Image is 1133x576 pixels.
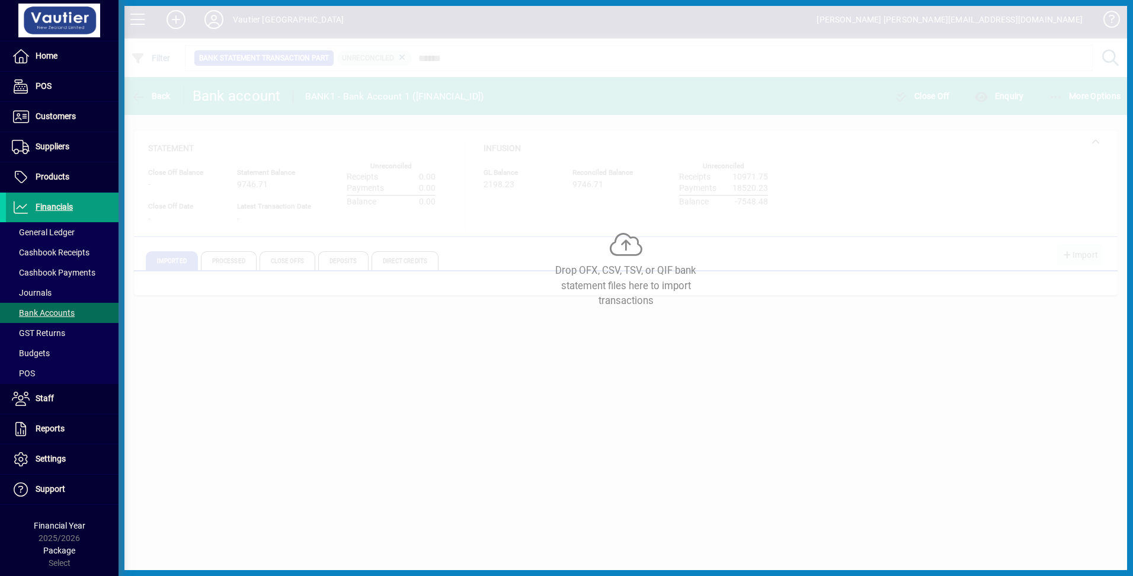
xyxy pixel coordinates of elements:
[6,162,119,192] a: Products
[6,132,119,162] a: Suppliers
[6,102,119,132] a: Customers
[12,228,75,237] span: General Ledger
[6,323,119,343] a: GST Returns
[6,343,119,363] a: Budgets
[43,546,75,555] span: Package
[36,484,65,494] span: Support
[36,424,65,433] span: Reports
[6,242,119,263] a: Cashbook Receipts
[12,328,65,338] span: GST Returns
[6,303,119,323] a: Bank Accounts
[36,142,69,151] span: Suppliers
[6,222,119,242] a: General Ledger
[6,384,119,414] a: Staff
[12,288,52,297] span: Journals
[36,111,76,121] span: Customers
[36,81,52,91] span: POS
[6,41,119,71] a: Home
[6,414,119,444] a: Reports
[12,248,89,257] span: Cashbook Receipts
[12,348,50,358] span: Budgets
[537,263,715,308] div: Drop OFX, CSV, TSV, or QIF bank statement files here to import transactions
[34,521,85,530] span: Financial Year
[36,202,73,212] span: Financials
[12,308,75,318] span: Bank Accounts
[6,283,119,303] a: Journals
[12,268,95,277] span: Cashbook Payments
[36,454,66,463] span: Settings
[36,172,69,181] span: Products
[6,263,119,283] a: Cashbook Payments
[36,393,54,403] span: Staff
[12,369,35,378] span: POS
[6,444,119,474] a: Settings
[6,363,119,383] a: POS
[6,475,119,504] a: Support
[6,72,119,101] a: POS
[36,51,57,60] span: Home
